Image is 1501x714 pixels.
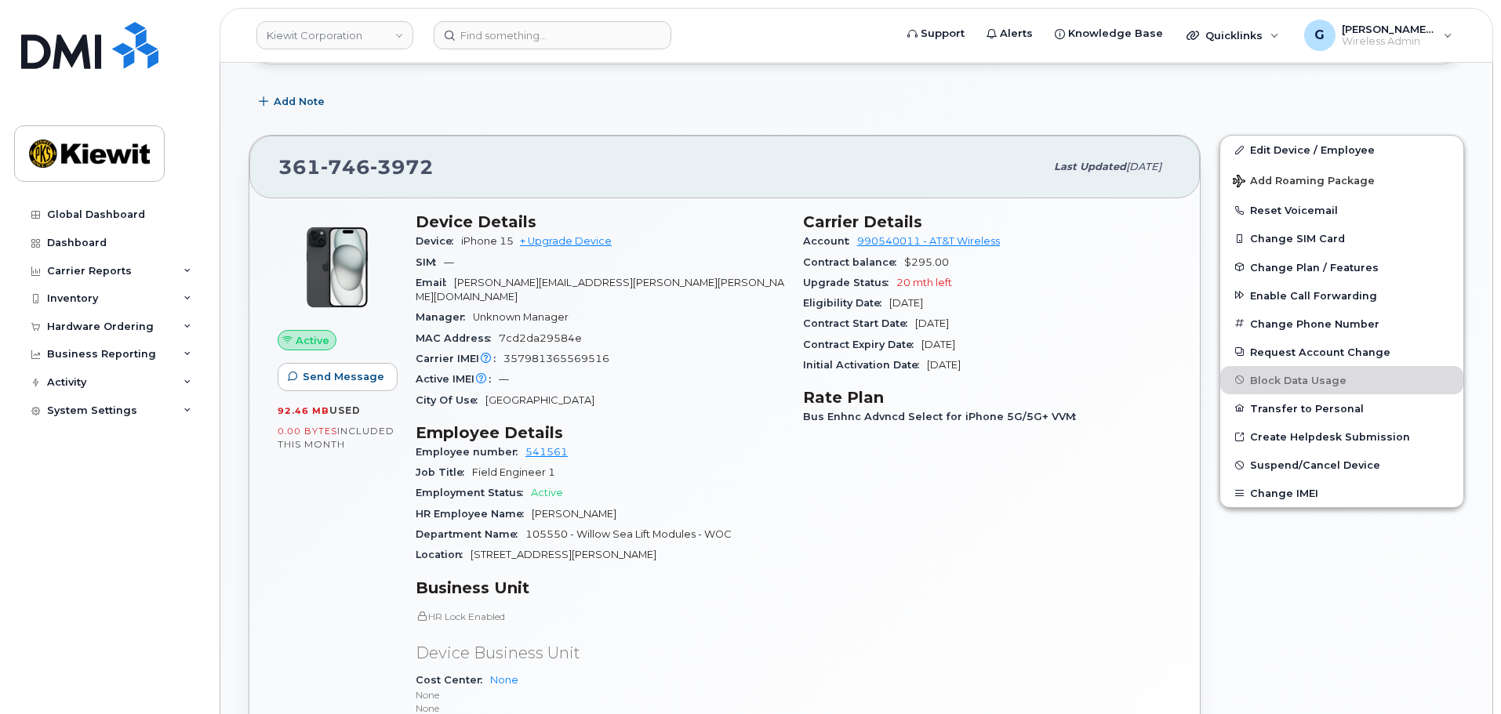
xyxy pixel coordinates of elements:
button: Enable Call Forwarding [1220,281,1463,310]
span: [DATE] [921,339,955,350]
span: [DATE] [927,359,961,371]
span: used [329,404,361,416]
button: Add Note [249,88,338,116]
button: Change IMEI [1220,479,1463,507]
p: HR Lock Enabled [416,610,784,623]
span: Quicklinks [1205,29,1263,42]
button: Send Message [278,363,398,391]
span: Enable Call Forwarding [1250,289,1377,301]
a: + Upgrade Device [520,235,612,247]
span: 105550 - Willow Sea Lift Modules - WOC [525,528,732,540]
span: $295.00 [904,256,949,268]
h3: Device Details [416,212,784,231]
span: Employee number [416,446,525,458]
span: Initial Activation Date [803,359,927,371]
span: — [444,256,454,268]
div: Quicklinks [1176,20,1290,51]
span: SIM [416,256,444,268]
div: Gabrielle.Chicoine [1293,20,1463,51]
button: Suspend/Cancel Device [1220,451,1463,479]
span: Contract balance [803,256,904,268]
span: Employment Status [416,487,531,498]
span: Add Note [274,94,325,109]
span: [DATE] [889,297,923,309]
span: [PERSON_NAME][EMAIL_ADDRESS][PERSON_NAME][PERSON_NAME][DOMAIN_NAME] [416,277,784,303]
span: Department Name [416,528,525,540]
iframe: Messenger Launcher [1433,646,1489,702]
span: Active [296,333,329,348]
span: [DATE] [1126,161,1161,172]
span: [GEOGRAPHIC_DATA] [485,394,594,406]
a: 541561 [525,446,568,458]
span: [PERSON_NAME].[PERSON_NAME] [1342,23,1436,35]
span: 357981365569516 [503,353,609,364]
span: Active [531,487,563,498]
button: Block Data Usage [1220,366,1463,394]
p: None [416,688,784,701]
span: G [1314,26,1325,45]
span: Eligibility Date [803,297,889,309]
span: 746 [321,155,370,179]
span: Location [416,549,471,560]
input: Find something... [434,21,671,49]
span: Manager [416,311,473,323]
span: City Of Use [416,394,485,406]
a: Support [896,18,976,49]
span: Account [803,235,857,247]
span: Add Roaming Package [1233,175,1375,190]
button: Change Phone Number [1220,310,1463,338]
span: 361 [278,155,434,179]
span: 3972 [370,155,434,179]
span: Contract Start Date [803,317,915,329]
a: 990540011 - AT&T Wireless [857,235,1000,247]
span: iPhone 15 [461,235,514,247]
a: Create Helpdesk Submission [1220,422,1463,451]
img: iPhone_15_Black.png [290,220,384,314]
span: Device [416,235,461,247]
button: Transfer to Personal [1220,394,1463,422]
span: Last updated [1054,161,1126,172]
p: Device Business Unit [416,642,784,665]
span: Job Title [416,466,472,478]
h3: Business Unit [416,578,784,597]
a: Edit Device / Employee [1220,136,1463,164]
span: 7cd2da29584e [499,332,582,344]
a: Kiewit Corporation [256,21,413,49]
span: Alerts [1000,26,1033,42]
span: Carrier IMEI [416,353,503,364]
span: Change Plan / Features [1250,261,1379,273]
span: — [499,373,509,385]
h3: Rate Plan [803,388,1172,407]
h3: Employee Details [416,423,784,442]
span: Active IMEI [416,373,499,385]
button: Change Plan / Features [1220,253,1463,281]
button: Change SIM Card [1220,224,1463,252]
span: Wireless Admin [1342,35,1436,48]
span: [STREET_ADDRESS][PERSON_NAME] [471,549,656,560]
button: Request Account Change [1220,338,1463,366]
span: Unknown Manager [473,311,569,323]
span: MAC Address [416,332,499,344]
span: Suspend/Cancel Device [1250,459,1380,471]
a: None [490,674,518,686]
span: 20 mth left [896,277,952,288]
span: HR Employee Name [416,508,532,520]
a: Alerts [976,18,1044,49]
button: Reset Voicemail [1220,196,1463,224]
span: 92.46 MB [278,405,329,416]
button: Add Roaming Package [1220,164,1463,196]
span: Cost Center [416,674,490,686]
h3: Carrier Details [803,212,1172,231]
span: [DATE] [915,317,949,329]
span: Contract Expiry Date [803,339,921,350]
span: Support [921,26,965,42]
span: Upgrade Status [803,277,896,288]
span: 0.00 Bytes [278,426,337,437]
span: Knowledge Base [1068,26,1163,42]
span: Bus Enhnc Advncd Select for iPhone 5G/5G+ VVM [803,411,1084,422]
span: Send Message [303,369,384,384]
span: Field Engineer 1 [472,466,555,478]
span: [PERSON_NAME] [532,508,616,520]
a: Knowledge Base [1044,18,1174,49]
span: Email [416,277,454,288]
